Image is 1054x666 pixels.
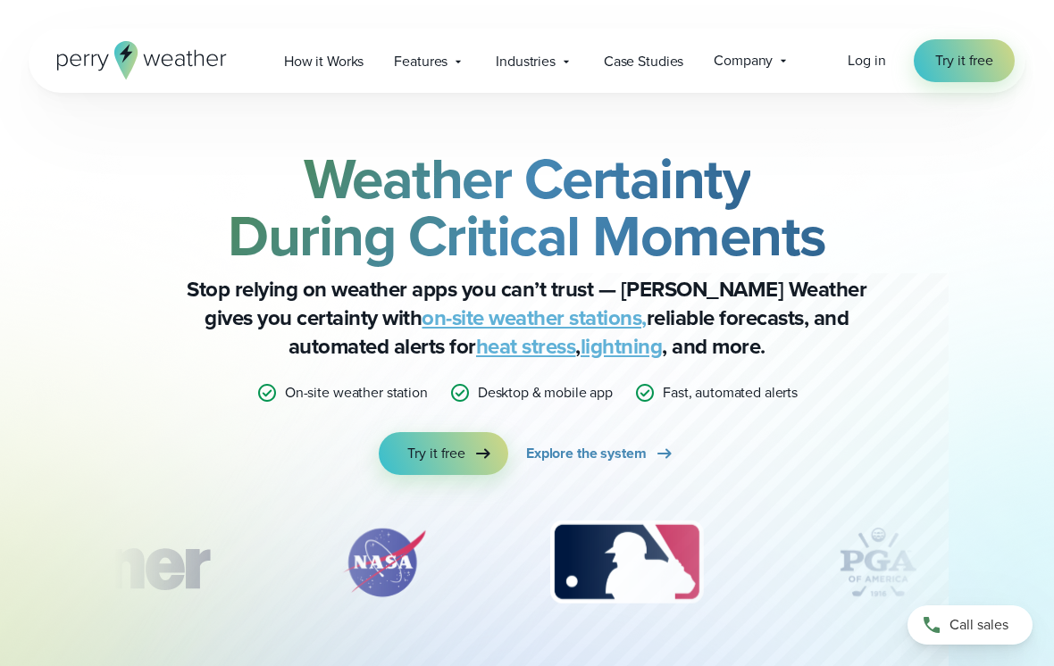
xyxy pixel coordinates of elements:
span: Try it free [407,443,465,464]
p: Stop relying on weather apps you can’t trust — [PERSON_NAME] Weather gives you certainty with rel... [170,275,884,361]
span: Company [714,50,773,71]
span: Features [394,51,448,72]
a: Try it free [914,39,1015,82]
p: Desktop & mobile app [478,382,613,404]
span: Industries [496,51,556,72]
a: lightning [581,330,663,362]
span: Explore the system [526,443,647,464]
a: Try it free [379,432,508,475]
div: 4 of 12 [807,518,949,607]
a: Case Studies [589,43,698,79]
a: on-site weather stations, [422,302,647,334]
a: How it Works [269,43,379,79]
span: Case Studies [604,51,683,72]
a: Explore the system [526,432,675,475]
span: Try it free [935,50,993,71]
div: slideshow [114,518,941,616]
div: 3 of 12 [532,518,721,607]
strong: Weather Certainty During Critical Moments [228,137,826,278]
span: Call sales [949,614,1008,636]
a: Log in [848,50,885,71]
a: Call sales [908,605,1033,645]
img: NASA.svg [322,518,447,607]
a: heat stress [476,330,576,362]
img: MLB.svg [532,518,721,607]
p: On-site weather station [285,382,428,404]
p: Fast, automated alerts [663,382,798,404]
div: 2 of 12 [322,518,447,607]
span: How it Works [284,51,364,72]
img: PGA.svg [807,518,949,607]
